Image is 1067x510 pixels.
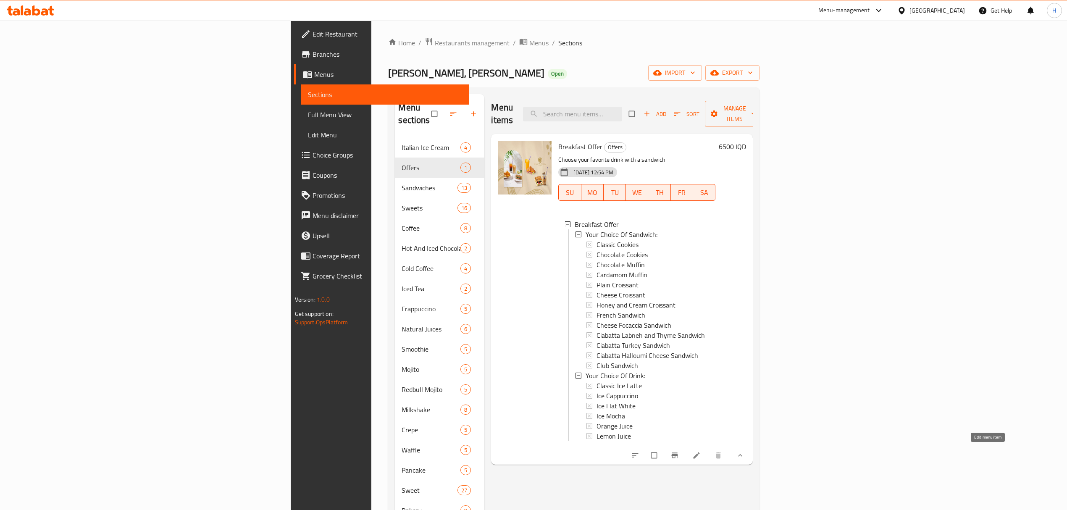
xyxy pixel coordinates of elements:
span: Hot And Iced Chocolate [402,243,460,253]
span: Sections [558,38,582,48]
a: Menus [519,37,549,48]
a: Coupons [294,165,469,185]
span: Ice Flat White [597,401,636,411]
button: Manage items [705,101,765,127]
span: Select all sections [426,106,444,122]
div: Sweet [402,485,457,495]
span: 1.0.0 [317,294,330,305]
div: items [460,243,471,253]
span: Classic Ice Latte [597,381,642,391]
div: Waffle5 [395,440,484,460]
div: Redbull Mojito [402,384,460,394]
a: Support.OpsPlatform [295,317,348,328]
span: Pancake [402,465,460,475]
span: 4 [461,144,470,152]
span: Add item [641,108,668,121]
span: Open [548,70,567,77]
span: 5 [461,345,470,353]
span: Menus [529,38,549,48]
span: Italian Ice Cream [402,142,460,152]
span: Cardamom Muffin [597,270,647,280]
nav: breadcrumb [388,37,760,48]
span: Promotions [313,190,462,200]
span: Menu disclaimer [313,210,462,221]
a: Promotions [294,185,469,205]
span: Offers [402,163,460,173]
span: export [712,68,753,78]
span: 8 [461,224,470,232]
span: 1 [461,164,470,172]
div: items [460,344,471,354]
div: items [460,425,471,435]
span: Orange Juice [597,421,633,431]
span: import [655,68,695,78]
div: items [460,142,471,152]
button: MO [581,184,604,201]
span: [DATE] 12:54 PM [570,168,617,176]
span: Club Sandwich [597,360,638,371]
span: Sort items [668,108,705,121]
span: Edit Restaurant [313,29,462,39]
span: Choice Groups [313,150,462,160]
span: 13 [458,184,470,192]
div: items [460,163,471,173]
a: Sections [301,84,469,105]
span: Plain Croissant [597,280,639,290]
div: Italian Ice Cream4 [395,137,484,158]
button: TH [648,184,670,201]
div: Milkshake8 [395,400,484,420]
span: Coupons [313,170,462,180]
span: Smoothie [402,344,460,354]
button: export [705,65,760,81]
span: 5 [461,446,470,454]
span: Honey and Cream Croissant [597,300,675,310]
span: 2 [461,244,470,252]
span: Edit Menu [308,130,462,140]
h2: Menu items [491,101,513,126]
div: Crepe [402,425,460,435]
span: Branches [313,49,462,59]
div: items [457,183,471,193]
div: Sweets [402,203,457,213]
div: Sweet27 [395,480,484,500]
div: Offers1 [395,158,484,178]
span: Cheese Croissant [597,290,645,300]
span: Breakfast Offer [575,219,619,229]
span: 2 [461,285,470,293]
span: Mojito [402,364,460,374]
span: 5 [461,305,470,313]
div: Iced Tea [402,284,460,294]
a: Edit Menu [301,125,469,145]
button: sort-choices [626,446,646,465]
span: Restaurants management [435,38,510,48]
li: / [513,38,516,48]
span: Waffle [402,445,460,455]
span: Full Menu View [308,110,462,120]
span: Milkshake [402,405,460,415]
span: 5 [461,426,470,434]
span: Natural Juices [402,324,460,334]
span: Upsell [313,231,462,241]
div: Redbull Mojito5 [395,379,484,400]
span: 16 [458,204,470,212]
span: SA [696,187,712,199]
div: items [460,324,471,334]
div: Open [548,69,567,79]
svg: Show Choices [736,451,744,460]
span: 5 [461,466,470,474]
span: Sandwiches [402,183,457,193]
span: Classic Cookies [597,239,639,250]
button: SU [558,184,581,201]
button: SA [693,184,715,201]
span: TH [652,187,667,199]
a: Coverage Report [294,246,469,266]
div: items [460,445,471,455]
button: WE [626,184,648,201]
span: 27 [458,486,470,494]
span: MO [585,187,600,199]
div: [GEOGRAPHIC_DATA] [909,6,965,15]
